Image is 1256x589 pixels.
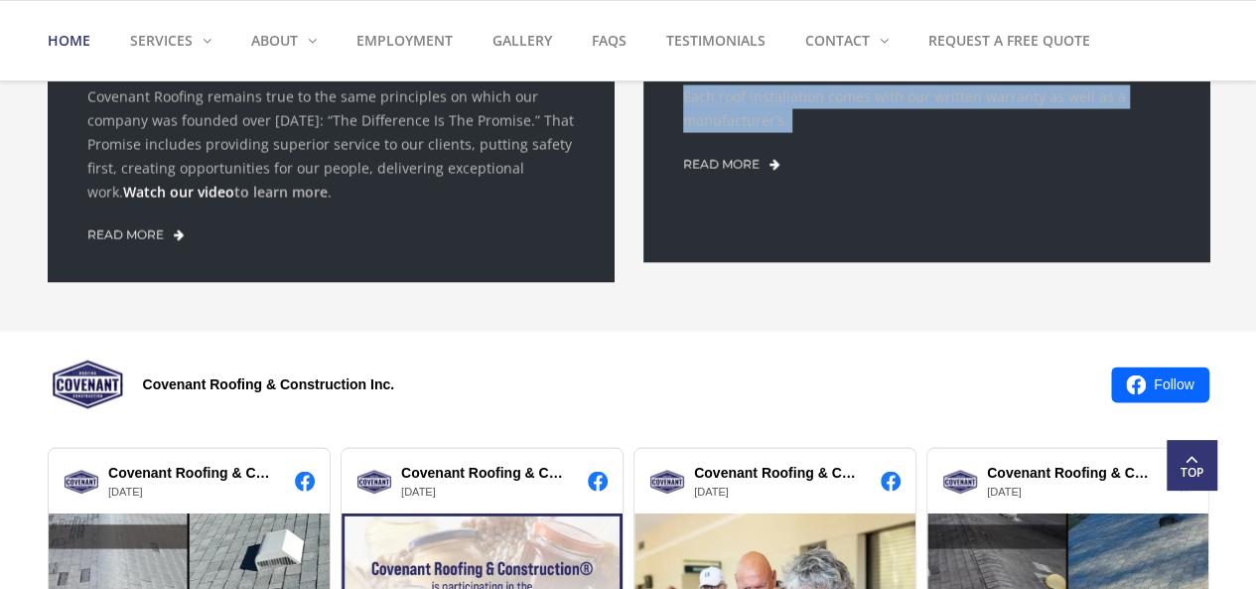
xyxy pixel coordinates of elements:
a: Top [1167,440,1216,490]
strong: Request a Free Quote [928,31,1090,50]
a: Read more [87,214,184,257]
strong: FAQs [592,31,627,50]
strong: About [251,31,298,50]
div: Covenant Roofing & Construction Inc. [694,463,861,484]
strong: Employment [356,31,453,50]
strong: Contact [805,31,870,50]
div: Covenant Roofing & Construction Inc. [108,463,275,484]
strong: Services [130,31,193,50]
strong: Testimonials [666,31,766,50]
a: Services [110,1,231,80]
span: Top [1167,463,1216,483]
a: Testimonials [646,1,785,80]
a: Read more [683,143,779,187]
a: Gallery [473,1,572,80]
a: Request a Free Quote [908,1,1110,80]
div: Covenant Roofing & Construction Inc. [143,374,395,395]
a: Follow [1111,368,1208,403]
span: [DATE] [987,486,1022,498]
a: Home [48,1,110,80]
span: [DATE] [401,486,436,498]
p: Each roof installation comes with our written warranty as well as a manufacturer’s. [683,85,1170,133]
strong: Gallery [492,31,552,50]
p: Covenant Roofing remains true to the same principles on which our company was founded over [DATE]... [87,85,574,204]
a: FAQs [572,1,646,80]
span: [DATE] [108,486,143,498]
a: Watch our video [123,183,234,202]
strong: Home [48,31,90,50]
a: Contact [785,1,908,80]
div: Covenant Roofing & Construction Inc. [401,463,568,484]
div: Covenant Roofing & Construction Inc. [987,463,1154,484]
span: [DATE] [694,486,729,498]
a: About [231,1,337,80]
strong: to learn more [123,183,328,202]
a: Employment [337,1,473,80]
